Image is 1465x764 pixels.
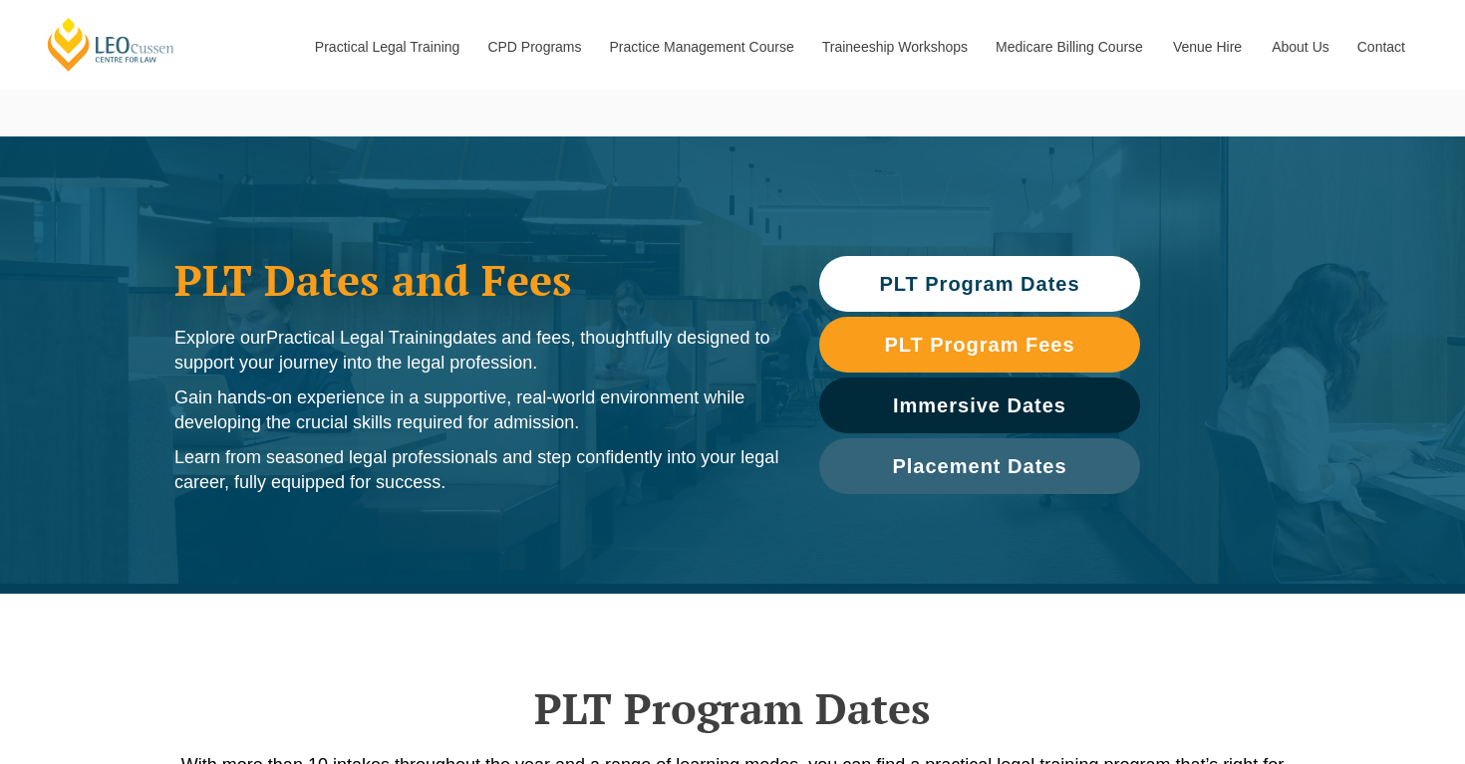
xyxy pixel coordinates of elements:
h1: PLT Dates and Fees [174,255,779,305]
a: PLT Program Dates [819,256,1140,312]
h2: PLT Program Dates [164,683,1301,733]
p: Explore our dates and fees, thoughtfully designed to support your journey into the legal profession. [174,326,779,376]
a: Practice Management Course [595,4,807,90]
a: Practical Legal Training [300,4,473,90]
span: PLT Program Fees [884,335,1074,355]
span: Immersive Dates [893,395,1066,415]
a: Traineeship Workshops [807,4,981,90]
a: Immersive Dates [819,378,1140,433]
a: CPD Programs [472,4,594,90]
p: Gain hands-on experience in a supportive, real-world environment while developing the crucial ski... [174,385,779,435]
a: Placement Dates [819,438,1140,494]
span: PLT Program Dates [879,274,1079,294]
a: Contact [1342,4,1420,90]
a: Medicare Billing Course [981,4,1158,90]
a: Venue Hire [1158,4,1257,90]
iframe: LiveChat chat widget [1331,631,1415,714]
a: PLT Program Fees [819,317,1140,373]
span: Placement Dates [892,456,1066,476]
p: Learn from seasoned legal professionals and step confidently into your legal career, fully equipp... [174,445,779,495]
a: [PERSON_NAME] Centre for Law [45,16,177,73]
a: About Us [1257,4,1342,90]
span: Practical Legal Training [266,328,452,348]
